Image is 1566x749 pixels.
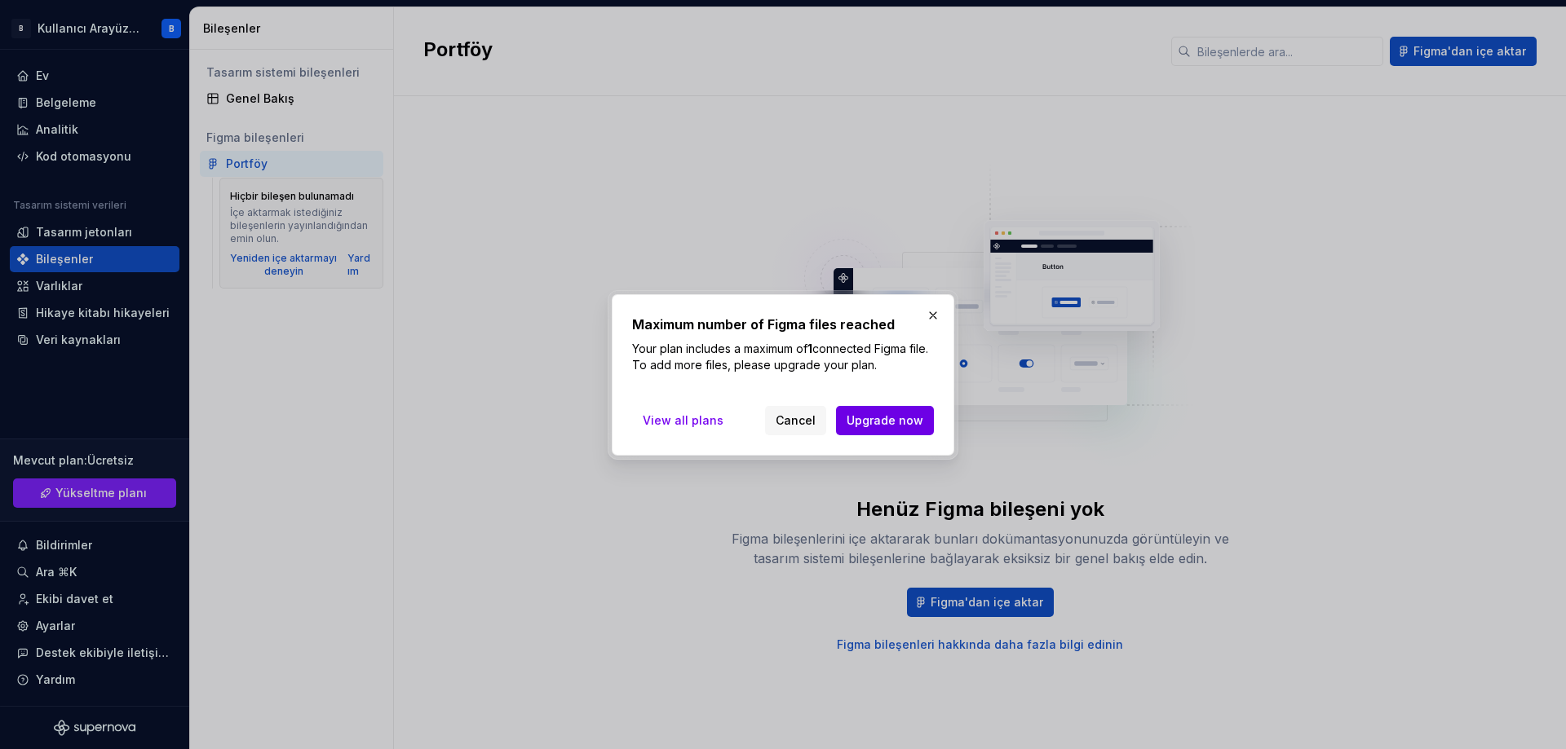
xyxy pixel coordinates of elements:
b: 1 [807,341,812,355]
button: Upgrade now [836,406,934,435]
p: Your plan includes a maximum of connected Figma file. To add more files, please upgrade your plan. [632,341,934,373]
button: Cancel [765,406,826,435]
a: View all plans [632,406,734,435]
h2: Maximum number of Figma files reached [632,315,934,334]
span: View all plans [643,412,723,429]
span: Upgrade now [847,412,923,429]
span: Cancel [776,412,816,429]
